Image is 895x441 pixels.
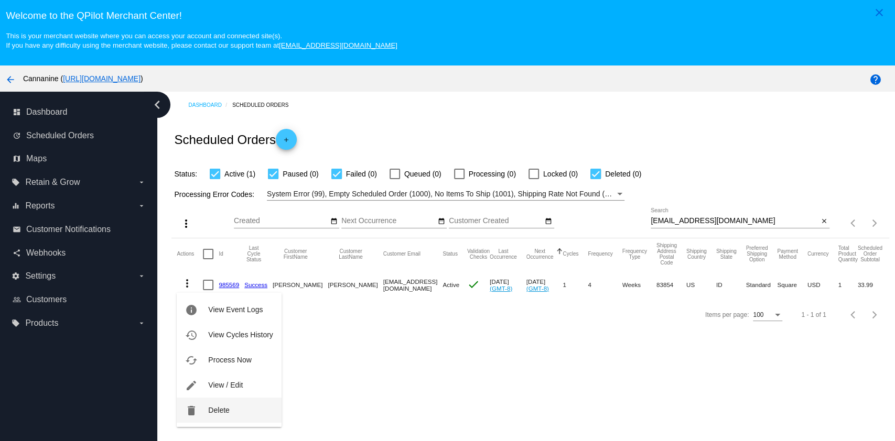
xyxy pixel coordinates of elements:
span: View Event Logs [208,305,263,314]
span: Delete [208,406,229,414]
span: View / Edit [208,381,243,389]
mat-icon: info [185,304,198,316]
mat-icon: edit [185,379,198,392]
mat-icon: cached [185,354,198,367]
mat-icon: history [185,329,198,341]
span: View Cycles History [208,330,273,339]
span: Process Now [208,356,251,364]
mat-icon: delete [185,404,198,417]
